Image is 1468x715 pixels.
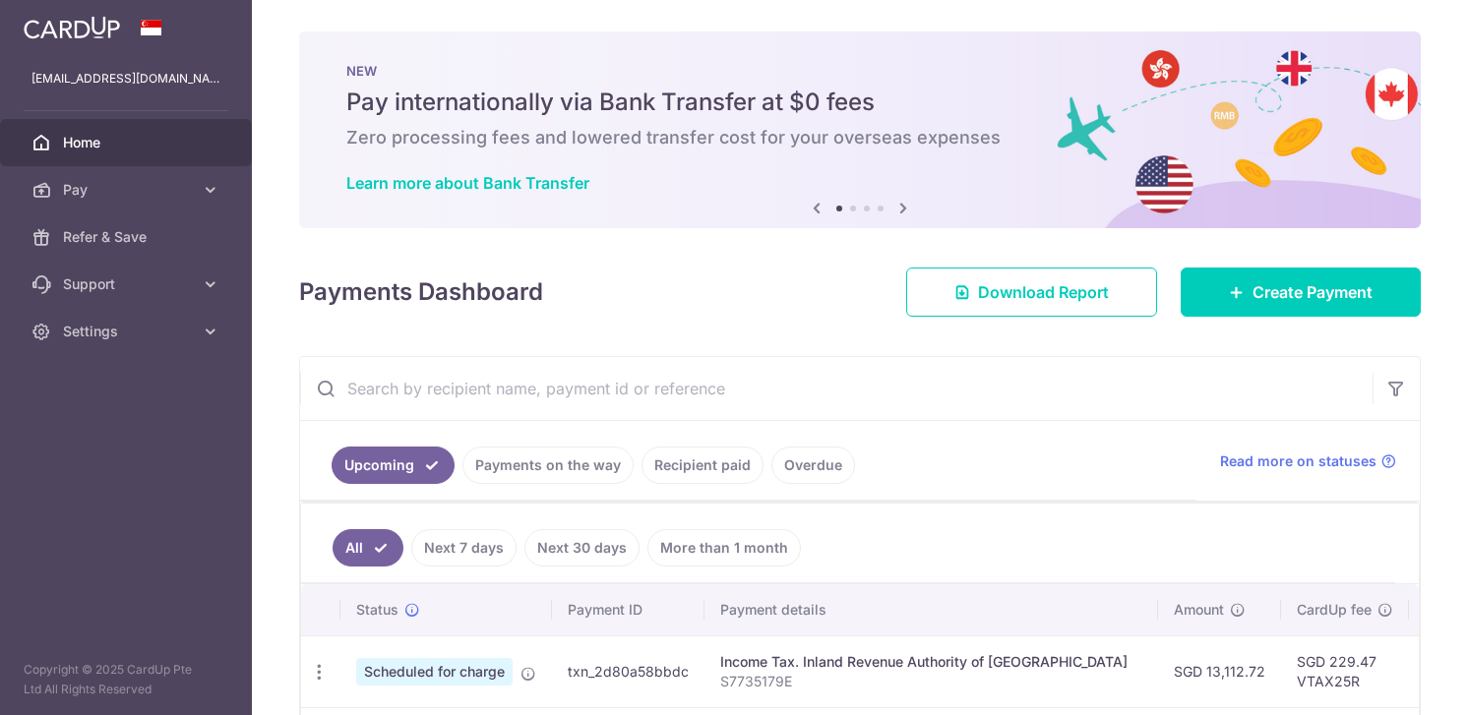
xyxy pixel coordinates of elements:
p: NEW [346,63,1374,79]
td: SGD 229.47 VTAX25R [1281,635,1409,707]
div: Income Tax. Inland Revenue Authority of [GEOGRAPHIC_DATA] [720,652,1142,672]
span: Create Payment [1253,280,1373,304]
a: More than 1 month [647,529,801,566]
a: Upcoming [332,447,455,484]
span: Home [63,133,193,152]
a: Create Payment [1181,268,1421,317]
th: Payment ID [552,584,704,635]
h4: Payments Dashboard [299,274,543,310]
span: CardUp fee [1297,600,1372,620]
span: Scheduled for charge [356,658,513,685]
a: Download Report [906,268,1157,317]
a: Overdue [771,447,855,484]
a: Next 7 days [411,529,517,566]
td: txn_2d80a58bbdc [552,635,704,707]
a: Next 30 days [524,529,640,566]
td: SGD 13,112.72 [1158,635,1281,707]
span: Support [63,274,193,294]
span: Settings [63,322,193,341]
a: Read more on statuses [1220,451,1396,471]
p: S7735179E [720,672,1142,691]
h6: Zero processing fees and lowered transfer cost for your overseas expenses [346,126,1374,149]
a: All [333,529,403,566]
span: Refer & Save [63,227,193,247]
span: Read more on statuses [1220,451,1376,471]
p: [EMAIL_ADDRESS][DOMAIN_NAME] [31,69,220,89]
img: Bank transfer banner [299,31,1421,228]
th: Payment details [704,584,1158,635]
a: Learn more about Bank Transfer [346,173,589,193]
span: Pay [63,180,193,200]
span: Amount [1174,600,1224,620]
img: CardUp [24,16,120,39]
span: Status [356,600,398,620]
a: Payments on the way [462,447,634,484]
span: Download Report [978,280,1109,304]
a: Recipient paid [642,447,764,484]
input: Search by recipient name, payment id or reference [300,357,1373,420]
h5: Pay internationally via Bank Transfer at $0 fees [346,87,1374,118]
